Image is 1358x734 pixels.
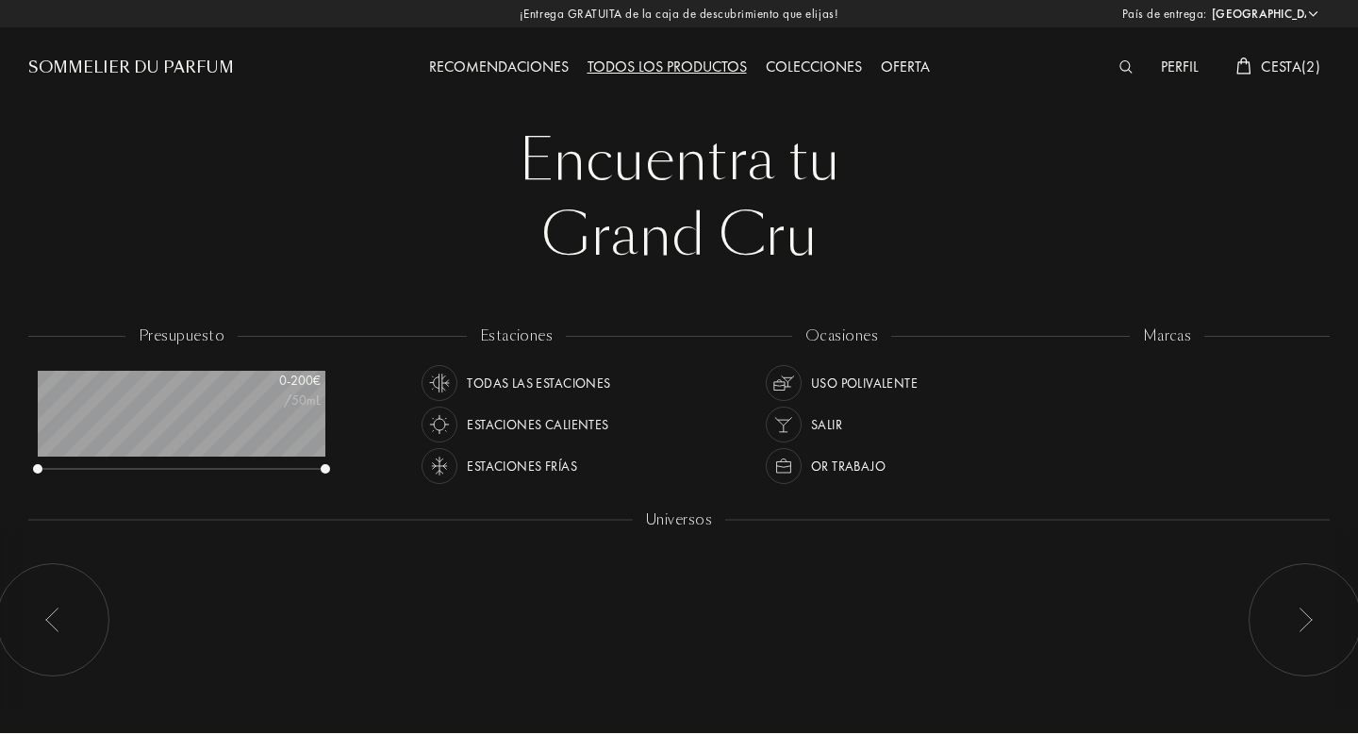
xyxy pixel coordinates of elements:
span: Cesta ( 2 ) [1261,57,1320,76]
div: Salir [811,407,842,442]
div: Colecciones [756,56,871,80]
div: Uso polivalente [811,365,918,401]
div: or trabajo [811,448,886,484]
div: Todas las estaciones [467,365,610,401]
div: Estaciones calientes [467,407,608,442]
a: Colecciones [756,57,871,76]
div: estaciones [467,325,567,347]
a: Oferta [871,57,939,76]
img: arr_left.svg [45,608,60,632]
div: Recomendaciones [420,56,578,80]
img: usage_occasion_all_white.svg [770,370,797,396]
div: presupuesto [125,325,238,347]
span: País de entrega: [1122,5,1207,24]
img: usage_season_hot_white.svg [426,411,453,438]
img: usage_occasion_party_white.svg [770,411,797,438]
div: Perfil [1151,56,1208,80]
img: arr_left.svg [1298,608,1313,632]
img: usage_season_average_white.svg [426,370,453,396]
img: cart_white.svg [1236,58,1251,75]
a: Sommelier du Parfum [28,57,234,79]
a: Todos los productos [578,57,756,76]
div: 0 - 200 € [226,371,321,391]
img: usage_season_cold_white.svg [426,453,453,479]
div: Encuentra tu [42,123,1316,198]
div: Grand Cru [42,198,1316,274]
div: Todos los productos [578,56,756,80]
a: Recomendaciones [420,57,578,76]
div: ocasiones [792,325,891,347]
img: search_icn_white.svg [1119,60,1134,74]
img: usage_occasion_work_white.svg [770,453,797,479]
div: Oferta [871,56,939,80]
a: Perfil [1151,57,1208,76]
div: Estaciones frías [467,448,577,484]
div: /50mL [226,391,321,410]
div: Universos [633,509,725,531]
div: marcas [1130,325,1205,347]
